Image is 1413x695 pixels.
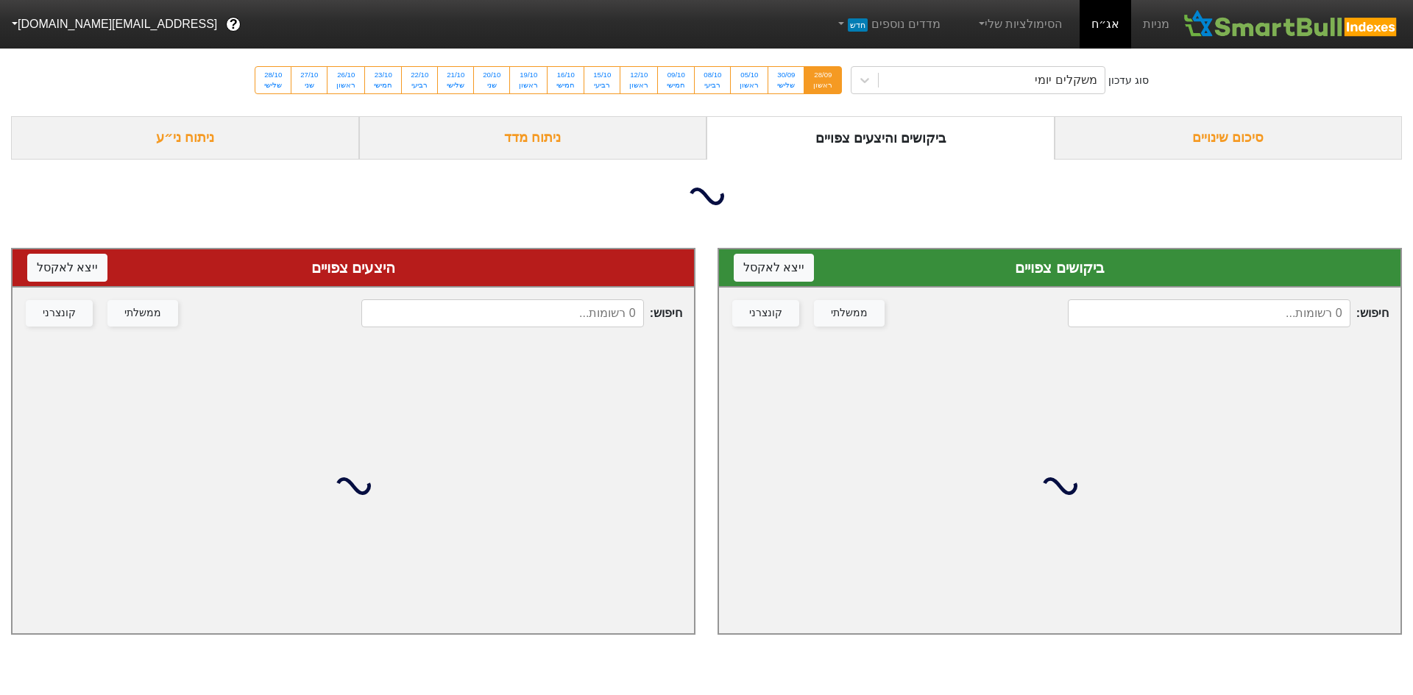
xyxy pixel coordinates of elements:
button: קונצרני [26,300,93,327]
div: חמישי [374,80,392,90]
div: 19/10 [519,70,538,80]
div: חמישי [556,80,575,90]
a: מדדים נוספיםחדש [829,10,946,39]
div: 30/09 [777,70,795,80]
div: 21/10 [447,70,464,80]
div: 23/10 [374,70,392,80]
div: ביקושים צפויים [734,257,1386,279]
div: ראשון [629,80,648,90]
div: 16/10 [556,70,575,80]
div: היצעים צפויים [27,257,679,279]
button: ממשלתי [814,300,885,327]
button: ממשלתי [107,300,178,327]
span: חיפוש : [361,299,682,327]
div: 27/10 [300,70,318,80]
img: loading... [336,468,371,504]
div: 28/09 [813,70,832,80]
button: ייצא לאקסל [734,254,814,282]
div: 28/10 [264,70,282,80]
div: ראשון [740,80,759,90]
button: קונצרני [732,300,799,327]
img: loading... [689,179,724,214]
span: חיפוש : [1068,299,1389,327]
div: רביעי [411,80,428,90]
div: שני [483,80,500,90]
div: קונצרני [749,305,782,321]
div: סיכום שינויים [1055,116,1403,160]
div: רביעי [593,80,611,90]
div: ממשלתי [124,305,161,321]
div: חמישי [667,80,685,90]
div: ראשון [336,80,355,90]
img: SmartBull [1181,10,1401,39]
input: 0 רשומות... [361,299,644,327]
div: ביקושים והיצעים צפויים [706,116,1055,160]
div: ניתוח מדד [359,116,707,160]
div: 15/10 [593,70,611,80]
a: הסימולציות שלי [970,10,1069,39]
span: ? [230,15,238,35]
div: ממשלתי [831,305,868,321]
div: משקלים יומי [1035,71,1097,89]
div: 26/10 [336,70,355,80]
div: ראשון [813,80,832,90]
div: 20/10 [483,70,500,80]
div: 22/10 [411,70,428,80]
div: שני [300,80,318,90]
div: שלישי [777,80,795,90]
div: סוג עדכון [1108,73,1149,88]
button: ייצא לאקסל [27,254,107,282]
div: ראשון [519,80,538,90]
div: רביעי [704,80,721,90]
div: קונצרני [43,305,76,321]
img: loading... [1042,468,1077,504]
div: 12/10 [629,70,648,80]
div: 05/10 [740,70,759,80]
div: 08/10 [704,70,721,80]
div: שלישי [264,80,282,90]
input: 0 רשומות... [1068,299,1350,327]
div: 09/10 [667,70,685,80]
span: חדש [848,18,868,32]
div: ניתוח ני״ע [11,116,359,160]
div: שלישי [447,80,464,90]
